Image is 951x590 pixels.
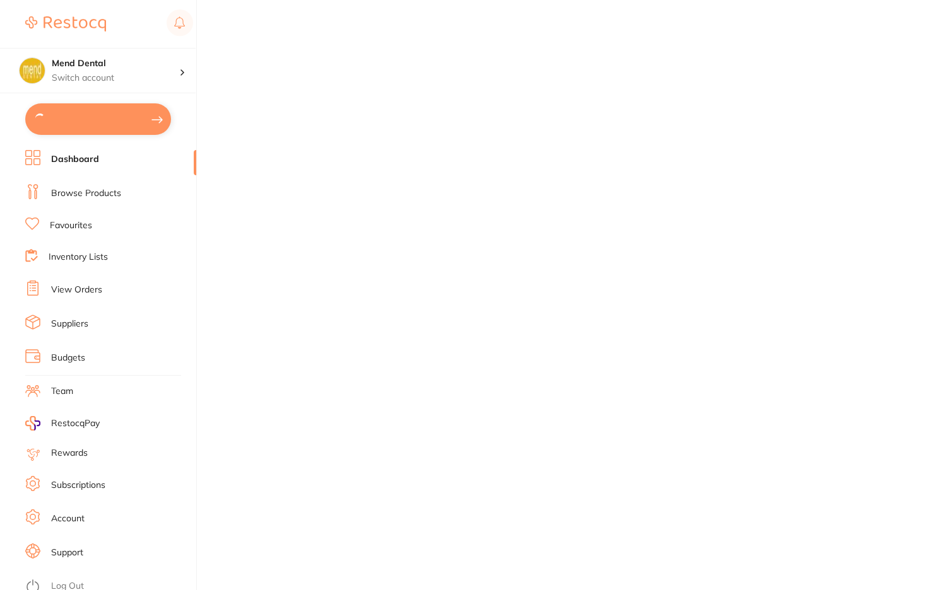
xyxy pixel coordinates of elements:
img: Restocq Logo [25,16,106,32]
a: Dashboard [51,153,99,166]
h4: Mend Dental [52,57,179,70]
a: Support [51,547,83,559]
a: Rewards [51,447,88,460]
img: RestocqPay [25,416,40,431]
img: Mend Dental [20,58,45,83]
a: Browse Products [51,187,121,200]
span: RestocqPay [51,417,100,430]
p: Switch account [52,72,179,84]
a: RestocqPay [25,416,100,431]
a: Team [51,385,73,398]
a: Restocq Logo [25,9,106,38]
a: Subscriptions [51,479,105,492]
a: Inventory Lists [49,251,108,263]
a: View Orders [51,284,102,296]
a: Budgets [51,352,85,364]
a: Account [51,512,85,525]
a: Suppliers [51,318,88,330]
a: Favourites [50,219,92,232]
